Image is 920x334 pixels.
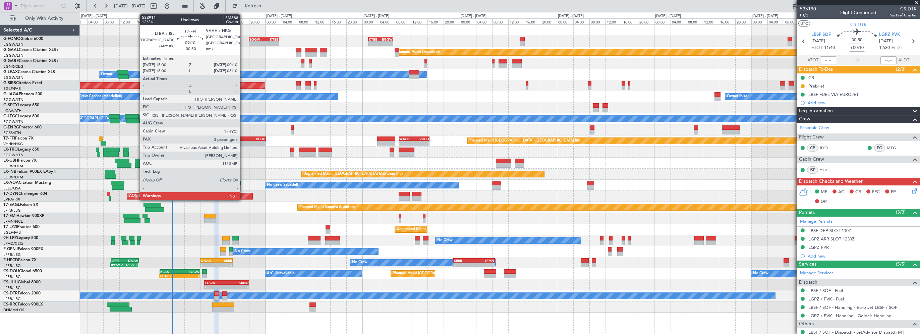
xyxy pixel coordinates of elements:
[112,259,125,263] div: LFPB
[687,18,703,24] div: 08:00
[808,253,917,259] div: Add new
[800,12,816,18] span: P1/2
[249,18,265,24] div: 20:00
[3,291,41,295] a: CS-DTRFalcon 2000
[3,125,42,129] a: G-ENRGPraetor 600
[3,236,17,240] span: 9H-LPZ
[752,13,778,19] div: [DATE] - [DATE]
[474,259,494,263] div: LFMN
[20,1,59,11] input: Trip Number
[703,18,719,24] div: 12:00
[888,5,917,12] span: CS-DTR
[753,269,768,279] div: No Crew
[3,142,23,147] a: VHHH/HKG
[3,219,23,224] a: LFMN/NCE
[808,228,851,233] div: LBSF DEP SLOT 110Z
[798,20,810,26] button: UTC
[3,236,38,240] a: 9H-LPZLegacy 500
[3,59,59,63] a: G-GARECessna Citation XLS+
[3,70,55,74] a: G-LEAXCessna Citation XLS
[3,181,19,185] span: LX-AOA
[3,130,21,135] a: EGSS/STN
[896,261,906,268] span: (5/5)
[3,81,16,85] span: G-SIRS
[233,18,249,24] div: 16:00
[727,92,747,102] div: Owner Ibiza
[3,269,19,273] span: CS-DOU
[855,189,861,196] span: CR
[800,125,829,131] a: Schedule Crew
[160,274,179,278] div: 21:49 Z
[381,42,393,46] div: -
[3,252,21,257] a: LFPB/LBG
[3,170,16,174] span: LX-INB
[247,137,265,141] div: VHHH
[152,18,168,24] div: 20:00
[399,137,414,141] div: WATO
[247,141,265,145] div: -
[879,38,893,45] span: [DATE]
[264,37,278,41] div: KTEB
[3,214,16,218] span: T7-EMI
[3,97,23,102] a: EGGW/LTN
[3,208,21,213] a: LFPB/LBG
[3,203,38,207] a: T7-EAGLFalcon 8X
[821,199,827,205] span: DP
[314,18,330,24] div: 12:00
[887,145,902,151] a: MTG
[820,145,835,151] a: RYO
[3,42,23,47] a: EGGW/LTN
[3,114,18,118] span: G-LEGC
[381,37,393,41] div: EGGW
[3,258,37,262] a: F-HECDFalcon 7X
[3,225,40,229] a: T7-LZZIPraetor 600
[352,258,367,268] div: No Crew
[808,236,855,242] div: LGPZ ARR SLOT 1230Z
[800,5,816,12] span: 535190
[282,18,298,24] div: 04:00
[249,37,264,41] div: EGGW
[3,302,43,307] a: CS-RRCFalcon 900LX
[896,209,906,216] span: (3/3)
[838,189,844,196] span: AC
[3,296,21,301] a: LFPB/LBG
[299,202,355,212] div: Planned Maint Geneva (Cointrin)
[184,18,200,24] div: 04:00
[205,281,227,285] div: EGGW
[3,59,19,63] span: G-GARE
[330,18,346,24] div: 16:00
[3,280,41,284] a: CS-JHHGlobal 6000
[393,269,498,279] div: Planned Maint [GEOGRAPHIC_DATA] ([GEOGRAPHIC_DATA])
[379,18,395,24] div: 04:00
[799,115,810,123] span: Crew
[3,70,18,74] span: G-LEAX
[800,270,833,277] a: Manage Services
[3,153,23,158] a: EGGW/LTN
[298,18,314,24] div: 08:00
[799,209,815,217] span: Permits
[3,37,20,41] span: G-FOMO
[3,274,21,279] a: LFPB/LBG
[3,291,18,295] span: CS-DTR
[589,18,606,24] div: 08:00
[469,136,581,146] div: Planned Maint [GEOGRAPHIC_DATA] ([GEOGRAPHIC_DATA] Intl)
[397,224,507,234] div: Unplanned Maint [GEOGRAPHIC_DATA] ([GEOGRAPHIC_DATA])
[896,66,906,73] span: (2/3)
[808,92,859,97] div: LBSF FUEL VIA EUROJET
[395,18,411,24] div: 08:00
[808,244,829,250] div: LGPZ PPR
[808,75,814,80] div: CB
[492,18,508,24] div: 08:00
[460,18,476,24] div: 00:00
[444,18,460,24] div: 20:00
[3,164,23,169] a: EDLW/DTM
[799,107,833,115] span: Leg Information
[249,42,264,46] div: -
[3,192,47,196] a: T7-DYNChallenger 604
[872,189,880,196] span: FFC
[892,45,902,51] span: ELDT
[397,47,441,57] div: Planned Maint Dusseldorf
[454,263,474,267] div: -
[3,81,42,85] a: G-SIRSCitation Excel
[3,103,18,107] span: G-SPCY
